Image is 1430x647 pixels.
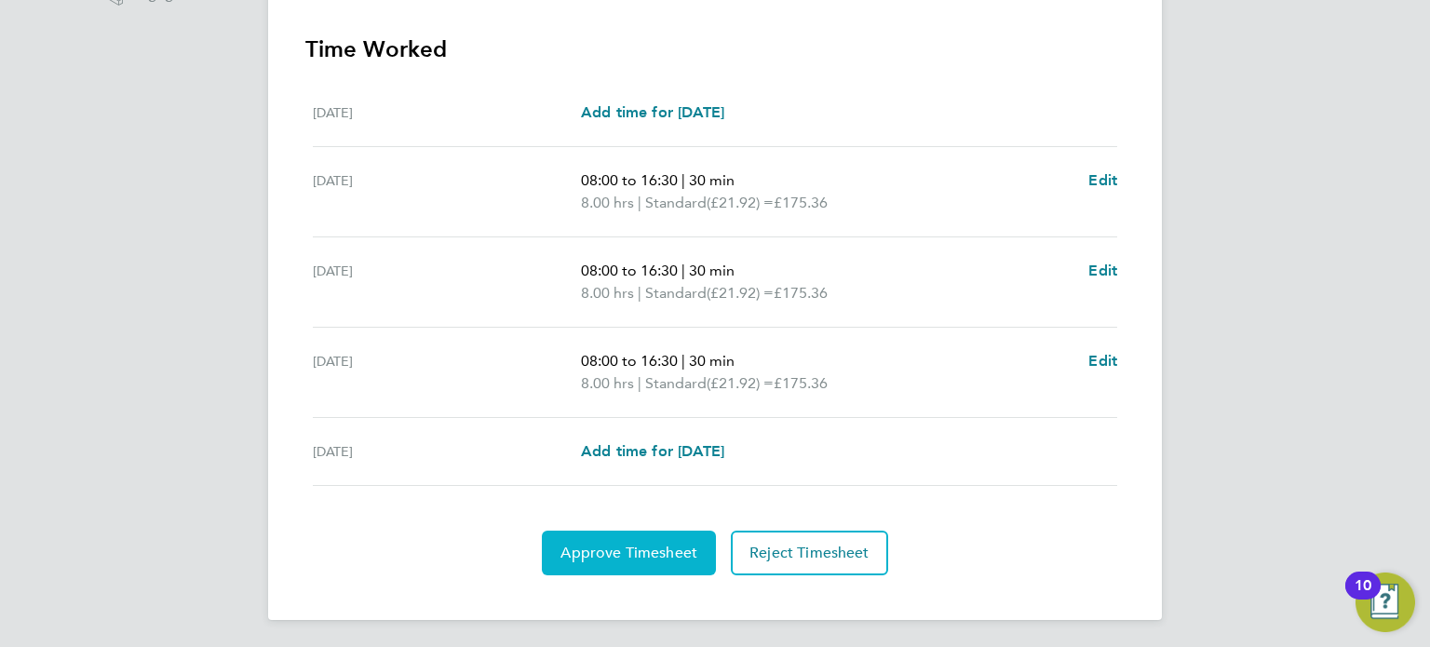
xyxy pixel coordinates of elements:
[749,544,870,562] span: Reject Timesheet
[305,34,1125,64] h3: Time Worked
[313,169,581,214] div: [DATE]
[581,262,678,279] span: 08:00 to 16:30
[560,544,697,562] span: Approve Timesheet
[581,440,724,463] a: Add time for [DATE]
[581,284,634,302] span: 8.00 hrs
[689,352,735,370] span: 30 min
[774,194,828,211] span: £175.36
[313,101,581,124] div: [DATE]
[581,194,634,211] span: 8.00 hrs
[707,194,774,211] span: (£21.92) =
[645,372,707,395] span: Standard
[581,171,678,189] span: 08:00 to 16:30
[1088,262,1117,279] span: Edit
[681,352,685,370] span: |
[313,260,581,304] div: [DATE]
[681,171,685,189] span: |
[581,103,724,121] span: Add time for [DATE]
[774,374,828,392] span: £175.36
[1088,171,1117,189] span: Edit
[638,194,641,211] span: |
[581,101,724,124] a: Add time for [DATE]
[1088,352,1117,370] span: Edit
[689,171,735,189] span: 30 min
[1356,573,1415,632] button: Open Resource Center, 10 new notifications
[774,284,828,302] span: £175.36
[313,350,581,395] div: [DATE]
[313,440,581,463] div: [DATE]
[581,352,678,370] span: 08:00 to 16:30
[638,374,641,392] span: |
[1088,260,1117,282] a: Edit
[542,531,716,575] button: Approve Timesheet
[689,262,735,279] span: 30 min
[707,284,774,302] span: (£21.92) =
[645,192,707,214] span: Standard
[581,374,634,392] span: 8.00 hrs
[731,531,888,575] button: Reject Timesheet
[638,284,641,302] span: |
[707,374,774,392] span: (£21.92) =
[1088,350,1117,372] a: Edit
[581,442,724,460] span: Add time for [DATE]
[1088,169,1117,192] a: Edit
[681,262,685,279] span: |
[645,282,707,304] span: Standard
[1355,586,1371,610] div: 10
